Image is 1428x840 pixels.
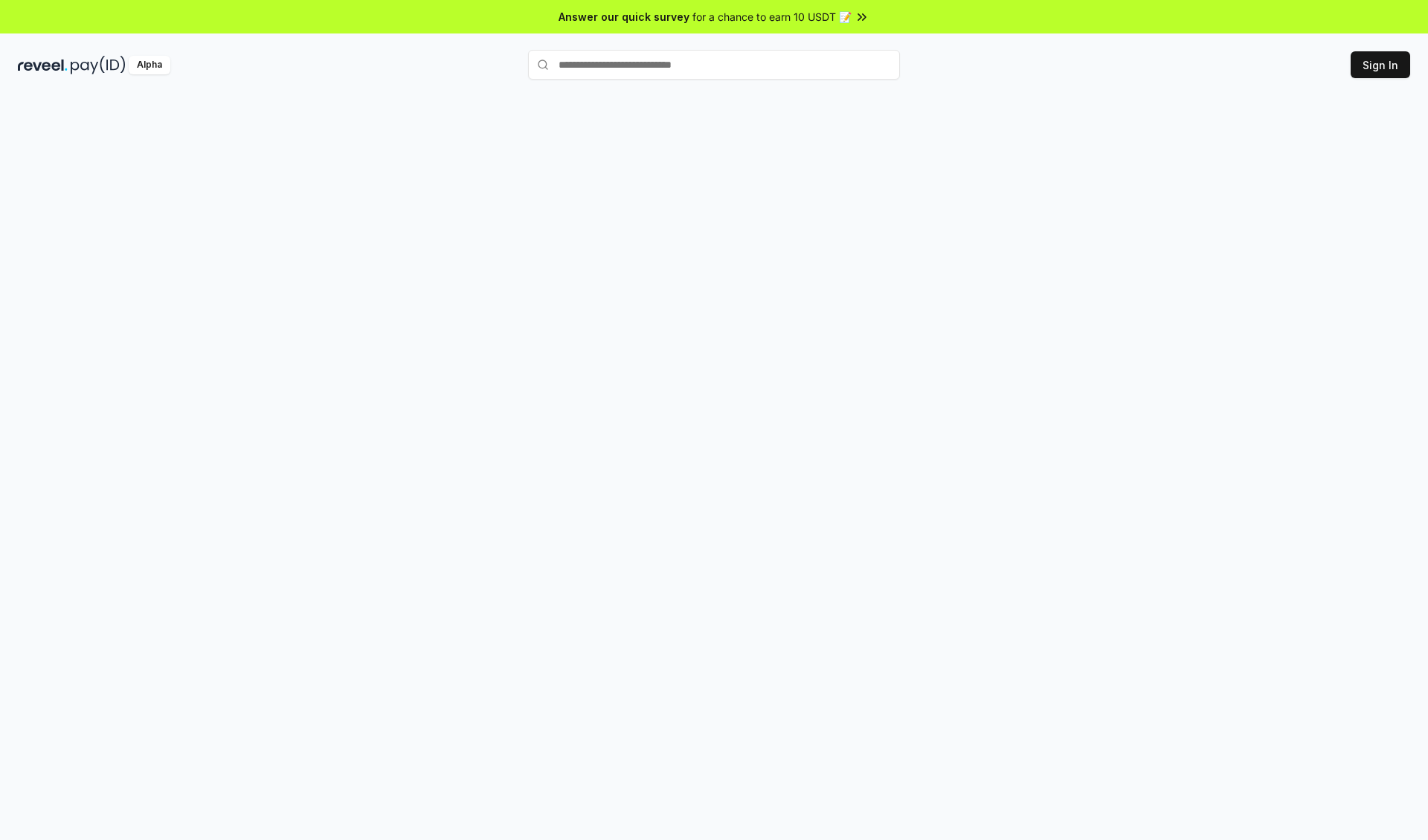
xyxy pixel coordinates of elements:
span: Answer our quick survey [559,9,689,25]
div: Alpha [129,56,170,74]
img: reveel_dark [18,56,68,74]
img: pay_id [71,56,126,74]
span: for a chance to earn 10 USDT 📝 [692,9,852,25]
button: Sign In [1351,51,1410,78]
